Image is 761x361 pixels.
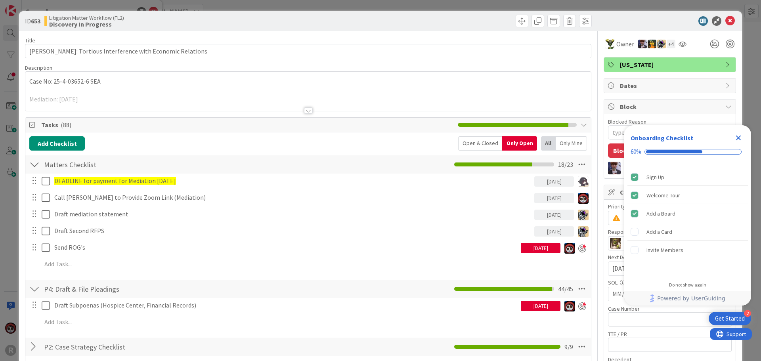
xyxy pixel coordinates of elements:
div: Only Open [502,136,537,151]
div: Close Checklist [732,132,745,144]
div: Add a Board is complete. [627,205,748,222]
span: 9 / 9 [564,342,573,351]
div: Onboarding Checklist [631,133,693,143]
img: DG [610,238,621,249]
div: Add a Card is incomplete. [627,223,748,241]
div: Welcome Tour [646,191,680,200]
div: Priority [608,204,732,209]
img: TM [578,226,589,237]
div: + 4 [667,40,675,48]
div: 2 [744,310,751,317]
input: Add Checklist... [41,157,220,172]
span: Powered by UserGuiding [657,294,725,303]
input: MM/DD/YYYY [612,262,727,275]
button: Block [608,143,635,158]
img: JS [578,193,589,204]
b: 653 [31,17,40,25]
div: [DATE] [534,226,574,237]
div: Responsible Paralegal [608,229,732,235]
p: Draft Subpoenas (Hospice Center, Financial Records) [54,301,518,310]
p: Draft Second RFPS [54,226,531,235]
div: Sign Up is complete. [627,168,748,186]
span: DEADLINE for payment for Mediation [DATE] [54,177,176,185]
input: Add Checklist... [41,282,220,296]
img: TM [657,40,666,48]
div: Open Get Started checklist, remaining modules: 2 [709,312,751,325]
div: Checklist items [624,165,751,277]
div: Checklist progress: 60% [631,148,745,155]
div: SOL [608,280,732,285]
div: Get Started [715,315,745,323]
div: Welcome Tour is complete. [627,187,748,204]
div: [DATE] [521,301,560,311]
div: [DATE] [534,210,574,220]
img: MR [648,40,656,48]
div: 60% [631,148,641,155]
img: JS [564,301,575,311]
span: Block [620,102,721,111]
div: Checklist Container [624,125,751,306]
p: Call [PERSON_NAME] to Provide Zoom Link (Mediation) [54,193,531,202]
span: 44 / 45 [558,284,573,294]
img: TM [578,210,589,220]
span: Description [25,64,52,71]
input: MM/DD/YYYY [612,287,727,301]
label: TTE / PR [608,330,627,338]
img: KN [578,176,589,187]
input: Add Checklist... [41,340,220,354]
div: Sign Up [646,172,664,182]
span: Tasks [41,120,454,130]
div: Next Deadline [608,254,732,260]
button: Add Checklist [29,136,85,151]
img: NC [605,39,615,49]
img: ML [638,40,647,48]
p: Draft mediation statement [54,210,531,219]
span: Support [17,1,36,11]
span: ID [25,16,40,26]
span: [US_STATE] [620,60,721,69]
div: Add a Board [646,209,675,218]
b: Discovery In Progress [49,21,124,27]
span: ( 88 ) [61,121,71,129]
span: Dates [620,81,721,90]
label: Case Number [608,305,640,312]
div: Do not show again [669,282,706,288]
div: Only Mine [556,136,587,151]
input: type card name here... [25,44,591,58]
label: Blocked Reason [608,118,646,125]
img: ML [608,162,621,174]
div: Add a Card [646,227,672,237]
span: Custom Fields [620,187,721,197]
label: Title [25,37,35,44]
img: JS [564,243,575,254]
div: [DATE] [534,193,574,203]
div: [DATE] [521,243,560,253]
div: Footer [624,291,751,306]
div: [DATE] [534,176,574,187]
span: 18 / 23 [558,160,573,169]
span: Litigation Matter Workflow (FL2) [49,15,124,21]
div: All [541,136,556,151]
p: Case No: 25-4-03652-6 SEA [29,77,587,86]
div: Invite Members [646,245,683,255]
span: Owner [616,39,634,49]
p: Send ROG's [54,243,518,252]
div: Invite Members is incomplete. [627,241,748,259]
a: Powered by UserGuiding [628,291,747,306]
div: Open & Closed [458,136,502,151]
